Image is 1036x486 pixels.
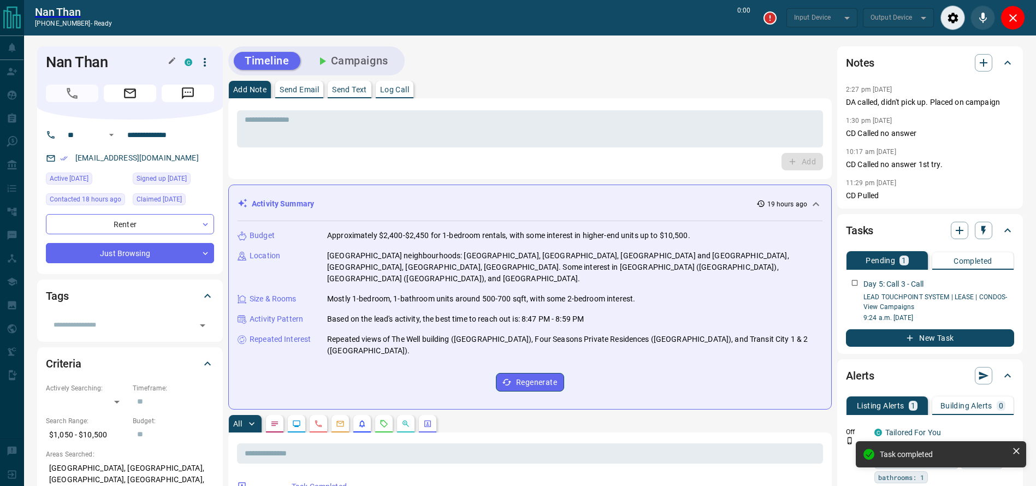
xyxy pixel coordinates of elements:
[327,293,635,305] p: Mostly 1-bedroom, 1-bathroom units around 500-700 sqft, with some 2-bedroom interest.
[846,54,874,72] h2: Notes
[250,334,311,345] p: Repeated Interest
[46,449,214,459] p: Areas Searched:
[846,363,1014,389] div: Alerts
[336,419,345,428] svg: Emails
[401,419,410,428] svg: Opportunities
[496,373,564,392] button: Regenerate
[846,367,874,384] h2: Alerts
[252,198,314,210] p: Activity Summary
[327,334,822,357] p: Repeated views of The Well building ([GEOGRAPHIC_DATA]), Four Seasons Private Residences ([GEOGRA...
[133,416,214,426] p: Budget:
[35,5,112,19] a: Nan Than
[105,128,118,141] button: Open
[846,128,1014,139] p: CD Called no answer
[380,419,388,428] svg: Requests
[292,419,301,428] svg: Lead Browsing Activity
[866,257,895,264] p: Pending
[846,97,1014,108] p: DA called, didn't pick up. Placed on campaign
[250,293,297,305] p: Size & Rooms
[863,313,1014,323] p: 9:24 a.m. [DATE]
[846,179,896,187] p: 11:29 pm [DATE]
[280,86,319,93] p: Send Email
[846,427,868,437] p: Off
[46,351,214,377] div: Criteria
[35,19,112,28] p: [PHONE_NUMBER] -
[327,250,822,285] p: [GEOGRAPHIC_DATA] neighbourhoods: [GEOGRAPHIC_DATA], [GEOGRAPHIC_DATA], [GEOGRAPHIC_DATA] and [GE...
[911,402,915,410] p: 1
[358,419,366,428] svg: Listing Alerts
[880,450,1008,459] div: Task completed
[1001,5,1025,30] div: Close
[863,278,924,290] p: Day 5: Call 3 - Call
[846,50,1014,76] div: Notes
[863,293,1008,311] a: LEAD TOUCHPOINT SYSTEM | LEASE | CONDOS- View Campaigns
[857,402,904,410] p: Listing Alerts
[46,243,214,263] div: Just Browsing
[46,193,127,209] div: Tue Oct 14 2025
[327,230,690,241] p: Approximately $2,400-$2,450 for 1-bedroom rentals, with some interest in higher-end units up to $...
[238,194,822,214] div: Activity Summary19 hours ago
[46,416,127,426] p: Search Range:
[250,250,280,262] p: Location
[270,419,279,428] svg: Notes
[737,5,750,30] p: 0:00
[767,199,807,209] p: 19 hours ago
[104,85,156,102] span: Email
[846,217,1014,244] div: Tasks
[970,5,995,30] div: Mute
[874,429,882,436] div: condos.ca
[133,173,214,188] div: Wed Feb 19 2025
[250,230,275,241] p: Budget
[46,287,68,305] h2: Tags
[846,117,892,125] p: 1:30 pm [DATE]
[846,159,1014,170] p: CD Called no answer 1st try.
[940,5,965,30] div: Audio Settings
[999,402,1003,410] p: 0
[380,86,409,93] p: Log Call
[846,437,854,444] svg: Push Notification Only
[185,58,192,66] div: condos.ca
[46,54,168,71] h1: Nan Than
[846,329,1014,347] button: New Task
[846,86,892,93] p: 2:27 pm [DATE]
[195,318,210,333] button: Open
[885,428,941,437] a: Tailored For You
[902,257,906,264] p: 1
[327,313,584,325] p: Based on the lead's activity, the best time to reach out is: 8:47 PM - 8:59 PM
[162,85,214,102] span: Message
[46,383,127,393] p: Actively Searching:
[846,222,873,239] h2: Tasks
[305,52,399,70] button: Campaigns
[423,419,432,428] svg: Agent Actions
[233,86,267,93] p: Add Note
[46,85,98,102] span: Call
[46,355,81,372] h2: Criteria
[46,214,214,234] div: Renter
[50,173,88,184] span: Active [DATE]
[233,420,242,428] p: All
[846,148,896,156] p: 10:17 am [DATE]
[314,419,323,428] svg: Calls
[846,190,1014,201] p: CD Pulled
[60,155,68,162] svg: Email Verified
[250,313,303,325] p: Activity Pattern
[133,383,214,393] p: Timeframe:
[50,194,121,205] span: Contacted 18 hours ago
[332,86,367,93] p: Send Text
[137,173,187,184] span: Signed up [DATE]
[46,173,127,188] div: Mon Oct 13 2025
[133,193,214,209] div: Wed Feb 19 2025
[137,194,182,205] span: Claimed [DATE]
[940,402,992,410] p: Building Alerts
[75,153,199,162] a: [EMAIL_ADDRESS][DOMAIN_NAME]
[94,20,113,27] span: ready
[234,52,300,70] button: Timeline
[46,426,127,444] p: $1,050 - $10,500
[954,257,992,265] p: Completed
[46,283,214,309] div: Tags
